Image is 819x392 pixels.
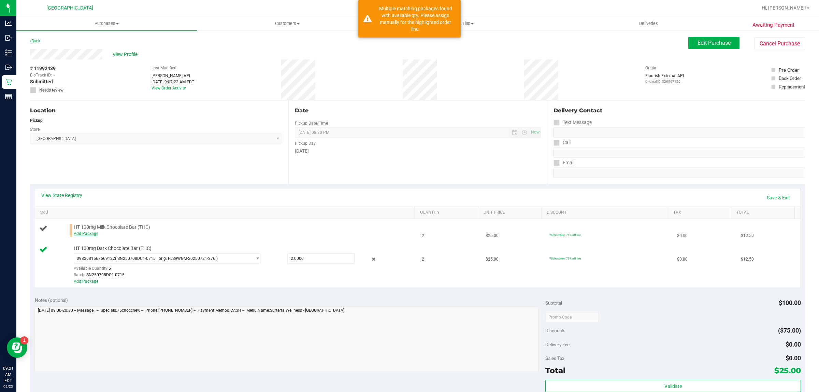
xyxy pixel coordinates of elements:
[778,327,801,334] span: ($75.00)
[486,233,499,239] span: $25.00
[378,20,558,27] span: Tills
[197,16,377,31] a: Customers
[16,20,197,27] span: Purchases
[786,354,801,362] span: $0.00
[74,264,270,277] div: Available Quantity:
[30,118,43,123] strong: Pickup
[5,79,12,85] inline-svg: Retail
[295,140,316,146] label: Pickup Day
[152,79,194,85] div: [DATE] 9:07:22 AM EDT
[736,210,792,215] a: Total
[77,256,115,261] span: 3982681567669122
[545,324,565,337] span: Discounts
[375,5,456,32] div: Multiple matching packages found with available qty. Please assign manually for the highlighted o...
[545,342,570,347] span: Delivery Fee
[30,39,40,43] a: Back
[545,312,598,322] input: Promo Code
[5,93,12,100] inline-svg: Reports
[16,16,197,31] a: Purchases
[288,254,355,263] input: 2.0000
[484,210,539,215] a: Unit Price
[545,366,565,375] span: Total
[30,72,52,78] span: BioTrack ID:
[20,336,28,345] iframe: Resource center unread badge
[40,210,412,215] a: SKU
[645,79,684,84] p: Original ID: 326967126
[39,87,63,93] span: Needs review
[741,256,754,263] span: $12.50
[677,256,688,263] span: $0.00
[779,83,805,90] div: Replacement
[779,67,799,73] div: Pre-Order
[86,272,125,277] span: SN250708DC1-0715
[3,384,13,389] p: 09/23
[113,51,140,58] span: View Profile
[554,117,592,127] label: Text Message
[152,86,186,90] a: View Order Activity
[74,224,150,230] span: HT 100mg Milk Chocolate Bar (THC)
[74,231,98,236] a: Add Package
[30,126,40,132] label: Store
[422,233,424,239] span: 2
[630,20,667,27] span: Deliveries
[549,233,581,237] span: 75chocchew: 75% off line
[645,73,684,84] div: Flourish External API
[545,355,564,361] span: Sales Tax
[554,127,805,138] input: Format: (999) 999-9999
[762,192,794,204] a: Save & Exit
[752,21,794,29] span: Awaiting Payment
[554,138,571,148] label: Call
[46,5,93,11] span: [GEOGRAPHIC_DATA]
[7,337,27,358] iframe: Resource center
[41,192,82,199] a: View State Registry
[554,148,805,158] input: Format: (999) 999-9999
[673,210,729,215] a: Tax
[754,37,805,50] button: Cancel Purchase
[35,297,68,303] span: Notes (optional)
[54,72,55,78] span: -
[5,20,12,27] inline-svg: Analytics
[420,210,475,215] a: Quantity
[74,272,85,277] span: Batch:
[30,107,282,115] div: Location
[545,380,801,392] button: Validate
[5,64,12,71] inline-svg: Outbound
[5,49,12,56] inline-svg: Inventory
[741,233,754,239] span: $12.50
[252,254,260,263] span: select
[554,107,805,115] div: Delivery Contact
[786,341,801,348] span: $0.00
[698,40,731,46] span: Edit Purchase
[295,107,541,115] div: Date
[677,233,688,239] span: $0.00
[3,365,13,384] p: 09:21 AM EDT
[115,256,218,261] span: ( SN250708DC1-0715 | orig: FLSRWGM-20250721-276 )
[30,78,53,85] span: Submitted
[152,73,194,79] div: [PERSON_NAME] API
[688,37,739,49] button: Edit Purchase
[74,245,152,252] span: HT 100mg Dark Chocolate Bar (THC)
[645,65,656,71] label: Origin
[377,16,558,31] a: Tills
[779,299,801,306] span: $100.00
[74,279,98,284] a: Add Package
[295,148,541,155] div: [DATE]
[547,210,665,215] a: Discount
[295,120,328,126] label: Pickup Date/Time
[486,256,499,263] span: $25.00
[152,65,176,71] label: Last Modified
[558,16,739,31] a: Deliveries
[5,34,12,41] inline-svg: Inbound
[664,383,682,389] span: Validate
[549,257,581,260] span: 75chocchew: 75% off line
[779,75,801,82] div: Back Order
[30,65,56,72] span: # 11992439
[109,266,111,271] span: 6
[197,20,377,27] span: Customers
[774,366,801,375] span: $25.00
[422,256,424,263] span: 2
[554,158,574,168] label: Email
[762,5,806,11] span: Hi, [PERSON_NAME]!
[545,300,562,306] span: Subtotal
